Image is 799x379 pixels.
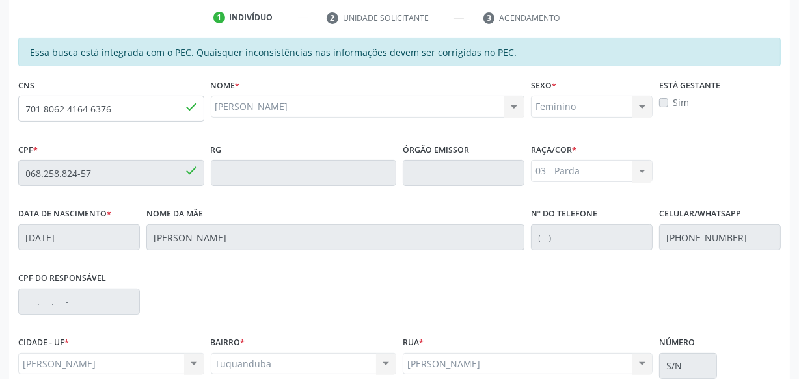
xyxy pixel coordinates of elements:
div: 1 [213,12,225,23]
label: Nome [211,75,240,96]
label: CPF do responsável [18,268,106,289]
label: Número [659,333,695,353]
label: Sexo [531,75,556,96]
label: Data de nascimento [18,204,111,224]
label: CPF [18,140,38,160]
input: (__) _____-_____ [659,224,781,250]
input: ___.___.___-__ [18,289,140,315]
span: done [184,99,198,114]
label: BAIRRO [211,333,245,353]
label: Órgão emissor [403,140,469,160]
label: CNS [18,75,34,96]
span: done [184,163,198,177]
label: Raça/cor [531,140,576,160]
div: Essa busca está integrada com o PEC. Quaisquer inconsistências nas informações devem ser corrigid... [18,38,781,66]
label: Sim [673,96,689,109]
input: __/__/____ [18,224,140,250]
div: Indivíduo [230,12,273,23]
label: Nº do Telefone [531,204,597,224]
input: (__) _____-_____ [531,224,653,250]
label: Celular/WhatsApp [659,204,741,224]
label: Rua [403,333,424,353]
label: Nome da mãe [146,204,203,224]
label: Está gestante [659,75,720,96]
label: RG [211,140,222,160]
